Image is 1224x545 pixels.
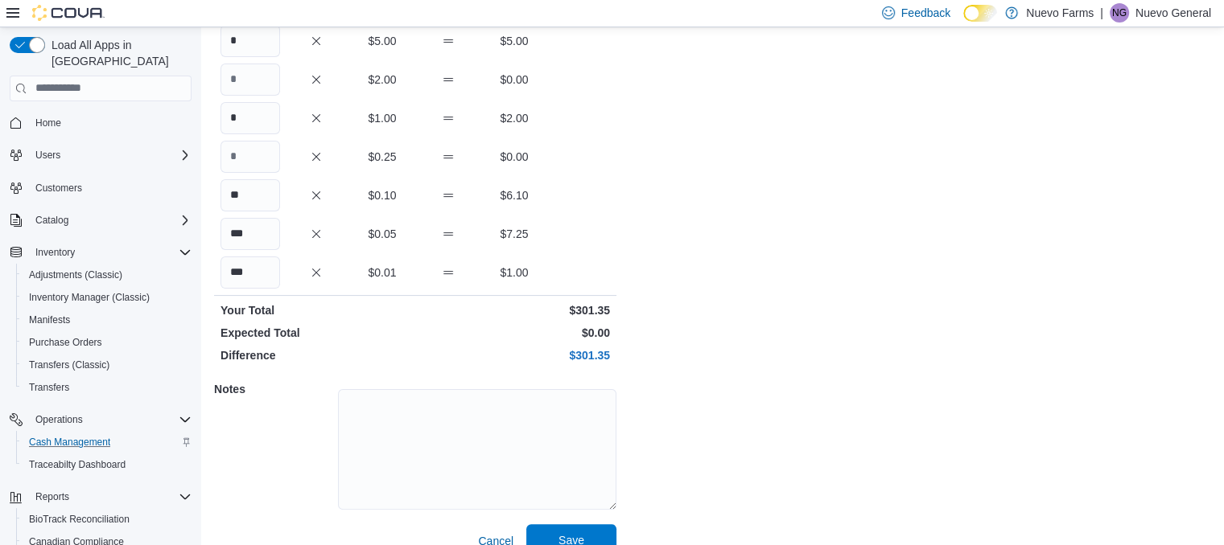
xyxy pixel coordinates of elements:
[23,265,192,285] span: Adjustments (Classic)
[3,144,198,166] button: Users
[352,264,412,281] p: $0.01
[29,113,68,133] a: Home
[220,347,412,363] p: Difference
[23,310,192,330] span: Manifests
[23,310,76,330] a: Manifests
[29,381,69,394] span: Transfers
[29,410,89,429] button: Operations
[45,37,192,69] span: Load All Apps in [GEOGRAPHIC_DATA]
[352,33,412,49] p: $5.00
[16,508,198,531] button: BioTrack Reconciliation
[16,309,198,331] button: Manifests
[29,178,89,198] a: Customers
[352,110,412,126] p: $1.00
[23,455,132,474] a: Traceabilty Dashboard
[35,490,69,503] span: Reports
[35,214,68,227] span: Catalog
[29,268,122,281] span: Adjustments (Classic)
[32,5,105,21] img: Cova
[16,354,198,376] button: Transfers (Classic)
[1112,3,1127,23] span: NG
[29,313,70,326] span: Manifests
[29,513,130,526] span: BioTrack Reconciliation
[3,111,198,134] button: Home
[16,376,198,399] button: Transfers
[23,378,76,397] a: Transfers
[35,413,83,426] span: Operations
[35,117,61,129] span: Home
[220,256,280,289] input: Quantity
[35,246,75,259] span: Inventory
[484,264,544,281] p: $1.00
[352,187,412,203] p: $0.10
[352,226,412,242] p: $0.05
[418,325,610,341] p: $0.00
[35,149,60,162] span: Users
[963,22,964,23] span: Dark Mode
[29,178,192,198] span: Customers
[352,72,412,88] p: $2.00
[1135,3,1211,23] p: Nuevo General
[220,64,280,96] input: Quantity
[3,408,198,431] button: Operations
[23,510,136,529] a: BioTrack Reconciliation
[484,226,544,242] p: $7.25
[1026,3,1094,23] p: Nuevo Farms
[3,176,198,199] button: Customers
[29,113,192,133] span: Home
[3,486,198,508] button: Reports
[23,265,129,285] a: Adjustments (Classic)
[29,145,192,165] span: Users
[963,5,997,22] input: Dark Mode
[23,510,192,529] span: BioTrack Reconciliation
[901,5,950,21] span: Feedback
[220,179,280,211] input: Quantity
[29,336,102,349] span: Purchase Orders
[29,211,192,230] span: Catalog
[1110,3,1129,23] div: Nuevo General
[220,218,280,250] input: Quantity
[23,378,192,397] span: Transfers
[16,453,198,476] button: Traceabilty Dashboard
[29,243,192,262] span: Inventory
[418,347,610,363] p: $301.35
[23,333,109,352] a: Purchase Orders
[23,432,192,452] span: Cash Management
[29,410,192,429] span: Operations
[29,458,126,471] span: Traceabilty Dashboard
[16,331,198,354] button: Purchase Orders
[29,291,150,304] span: Inventory Manager (Classic)
[23,355,116,375] a: Transfers (Classic)
[29,436,110,449] span: Cash Management
[352,149,412,165] p: $0.25
[1100,3,1103,23] p: |
[418,302,610,318] p: $301.35
[23,333,192,352] span: Purchase Orders
[484,72,544,88] p: $0.00
[23,355,192,375] span: Transfers (Classic)
[16,431,198,453] button: Cash Management
[29,211,75,230] button: Catalog
[16,286,198,309] button: Inventory Manager (Classic)
[220,25,280,57] input: Quantity
[23,288,192,307] span: Inventory Manager (Classic)
[484,110,544,126] p: $2.00
[484,149,544,165] p: $0.00
[23,288,156,307] a: Inventory Manager (Classic)
[220,302,412,318] p: Your Total
[29,243,81,262] button: Inventory
[29,487,76,506] button: Reports
[220,141,280,173] input: Quantity
[23,432,117,452] a: Cash Management
[3,241,198,264] button: Inventory
[29,145,67,165] button: Users
[29,359,109,371] span: Transfers (Classic)
[220,325,412,341] p: Expected Total
[35,182,82,195] span: Customers
[484,33,544,49] p: $5.00
[220,102,280,134] input: Quantity
[29,487,192,506] span: Reports
[3,209,198,232] button: Catalog
[23,455,192,474] span: Traceabilty Dashboard
[16,264,198,286] button: Adjustments (Classic)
